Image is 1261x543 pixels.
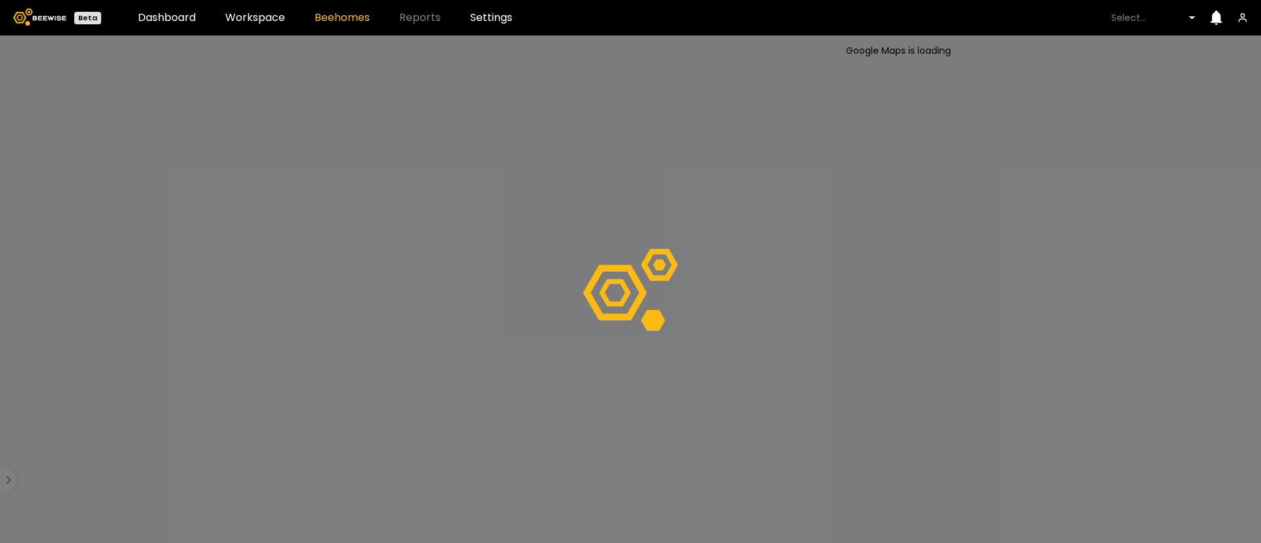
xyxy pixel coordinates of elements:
[225,12,285,23] a: Workspace
[13,9,66,26] img: Beewise logo
[470,12,512,23] a: Settings
[315,12,370,23] a: Beehomes
[399,12,441,23] span: Reports
[138,12,196,23] a: Dashboard
[74,12,101,24] div: Beta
